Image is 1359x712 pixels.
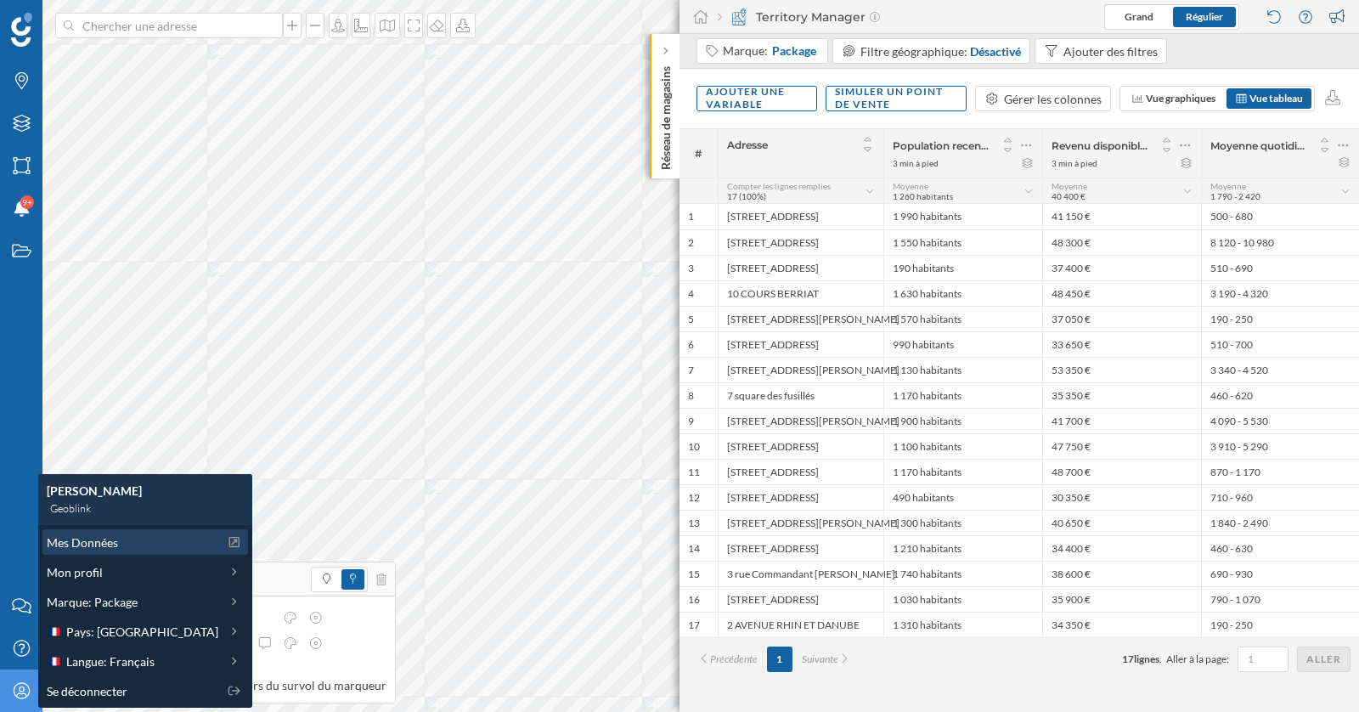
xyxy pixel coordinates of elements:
[688,542,700,556] div: 14
[718,8,880,25] div: Territory Manager
[1201,561,1359,586] div: 690 - 930
[1042,331,1201,357] div: 33 650 €
[883,229,1042,255] div: 1 550 habitants
[1042,433,1201,459] div: 47 750 €
[1042,612,1201,637] div: 34 350 €
[1201,612,1359,637] div: 190 - 250
[718,433,883,459] div: [STREET_ADDRESS]
[718,484,883,510] div: [STREET_ADDRESS]
[883,459,1042,484] div: 1 170 habitants
[1201,255,1359,280] div: 510 - 690
[718,459,883,484] div: [STREET_ADDRESS]
[688,415,694,428] div: 9
[718,357,883,382] div: [STREET_ADDRESS][PERSON_NAME]
[688,287,694,301] div: 4
[1052,157,1097,169] div: 3 min à pied
[1134,653,1159,665] span: lignes
[1210,191,1260,201] span: 1 790 - 2 420
[47,593,138,611] span: Marque: Package
[1201,535,1359,561] div: 460 - 630
[1201,204,1359,229] div: 500 - 680
[1042,586,1201,612] div: 35 900 €
[688,146,709,161] span: #
[883,204,1042,229] div: 1 990 habitants
[688,338,694,352] div: 6
[1042,561,1201,586] div: 38 600 €
[688,619,700,632] div: 17
[1201,382,1359,408] div: 460 - 620
[718,255,883,280] div: [STREET_ADDRESS]
[1042,255,1201,280] div: 37 400 €
[883,408,1042,433] div: 1 900 habitants
[1210,139,1308,152] span: Moyenne quotidienne du flux piétonnier entre [DATE] et [DATE]
[718,229,883,255] div: [STREET_ADDRESS]
[718,561,883,586] div: 3 rue Commandant [PERSON_NAME]
[718,280,883,306] div: 10 COURS BERRIAT
[1052,191,1086,201] span: 40 400 €
[1042,535,1201,561] div: 34 400 €
[718,586,883,612] div: [STREET_ADDRESS]
[1166,652,1229,667] span: Aller à la page:
[688,517,700,530] div: 13
[66,653,155,670] span: Langue: Français
[1004,90,1102,108] div: Gérer les colonnes
[1052,181,1087,191] span: Moyenne
[727,138,768,151] span: Adresse
[688,210,694,223] div: 1
[883,255,1042,280] div: 190 habitants
[1210,181,1246,191] span: Moyenne
[883,382,1042,408] div: 1 170 habitants
[22,194,32,211] span: 9+
[47,483,244,500] div: [PERSON_NAME]
[1201,408,1359,433] div: 4 090 - 5 530
[1042,229,1201,255] div: 48 300 €
[11,13,32,47] img: Logo Geoblink
[1201,484,1359,510] div: 710 - 960
[723,42,819,59] div: Marque:
[718,612,883,637] div: 2 AVENUE RHIN ET DANUBE
[1122,653,1134,665] span: 17
[883,612,1042,637] div: 1 310 habitants
[1201,459,1359,484] div: 870 - 1 170
[1042,459,1201,484] div: 48 700 €
[1201,433,1359,459] div: 3 910 - 5 290
[688,491,700,505] div: 12
[688,313,694,326] div: 5
[1201,280,1359,306] div: 3 190 - 4 320
[893,157,939,169] div: 3 min à pied
[47,500,244,517] div: Geoblink
[893,191,953,201] span: 1 260 habitants
[883,484,1042,510] div: 490 habitants
[47,682,127,700] span: Se déconnecter
[1125,10,1153,23] span: Grand
[1052,139,1150,152] span: Revenu disponible par foyer
[883,586,1042,612] div: 1 030 habitants
[688,440,700,454] div: 10
[772,42,816,59] span: Package
[1201,357,1359,382] div: 3 340 - 4 520
[1201,229,1359,255] div: 8 120 - 10 980
[727,191,766,201] span: 17 (100%)
[688,466,700,479] div: 11
[730,8,747,25] img: territory-manager.svg
[688,364,694,377] div: 7
[883,357,1042,382] div: 1 130 habitants
[718,382,883,408] div: 7 square des fusillés
[826,80,966,118] div: Simuler un point de vente
[718,510,883,535] div: [STREET_ADDRESS][PERSON_NAME]
[718,204,883,229] div: [STREET_ADDRESS]
[883,331,1042,357] div: 990 habitants
[697,80,816,118] div: Ajouter une variable
[688,262,694,275] div: 3
[970,42,1021,60] div: Désactivé
[883,280,1042,306] div: 1 630 habitants
[688,236,694,250] div: 2
[688,593,700,607] div: 16
[1201,510,1359,535] div: 1 840 - 2 490
[1159,653,1162,665] span: .
[1042,357,1201,382] div: 53 350 €
[1201,586,1359,612] div: 790 - 1 070
[883,510,1042,535] div: 1 300 habitants
[47,534,118,551] span: Mes Données
[893,181,928,191] span: Moyenne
